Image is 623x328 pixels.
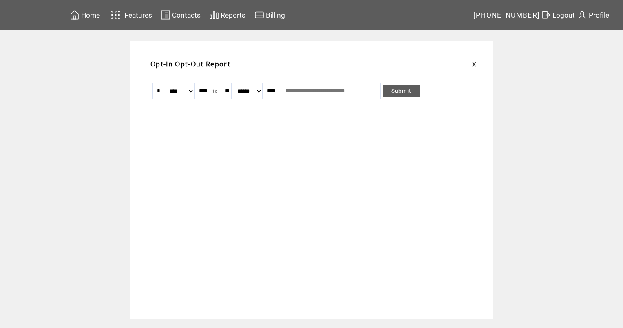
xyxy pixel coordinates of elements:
[150,60,230,69] span: Opt-In Opt-Out Report
[473,11,540,19] span: [PHONE_NUMBER]
[108,8,123,22] img: features.svg
[81,11,100,19] span: Home
[253,9,286,21] a: Billing
[107,7,153,23] a: Features
[68,9,101,21] a: Home
[124,11,152,19] span: Features
[266,11,285,19] span: Billing
[254,10,264,20] img: creidtcard.svg
[159,9,202,21] a: Contacts
[541,10,551,20] img: exit.svg
[161,10,170,20] img: contacts.svg
[172,11,201,19] span: Contacts
[208,9,247,21] a: Reports
[209,10,219,20] img: chart.svg
[577,10,587,20] img: profile.svg
[383,85,420,97] a: Submit
[213,88,218,94] span: to
[552,11,575,19] span: Logout
[540,9,576,21] a: Logout
[576,9,610,21] a: Profile
[221,11,245,19] span: Reports
[70,10,80,20] img: home.svg
[589,11,609,19] span: Profile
